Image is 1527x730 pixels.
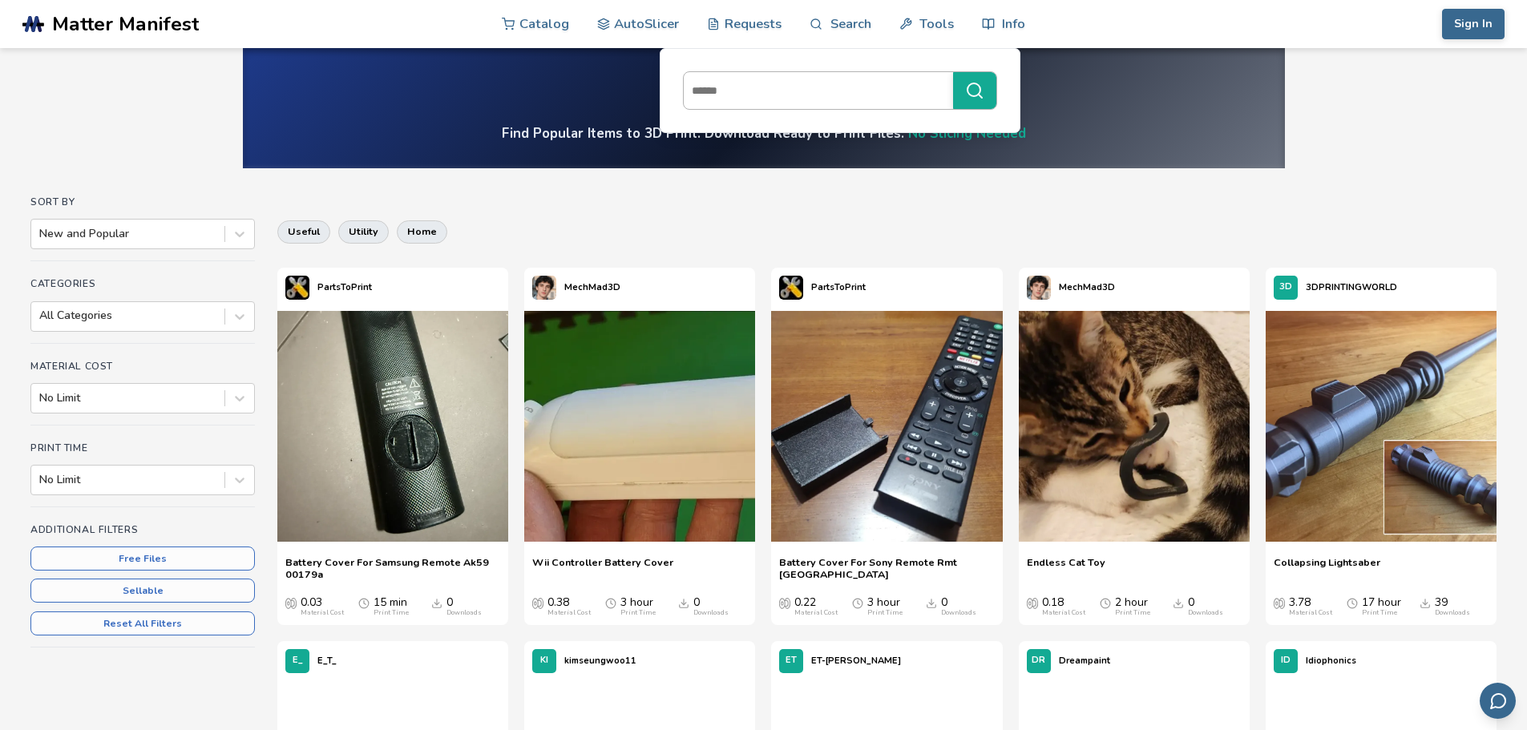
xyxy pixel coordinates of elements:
div: 17 hour [1362,596,1401,617]
a: Collapsing Lightsaber [1274,556,1380,580]
p: Dreampaint [1059,652,1110,669]
h4: Additional Filters [30,524,255,535]
div: 39 [1435,596,1470,617]
input: No Limit [39,474,42,486]
span: KI [540,655,548,666]
span: Average Cost [532,596,543,609]
p: MechMad3D [564,279,620,296]
p: PartsToPrint [317,279,372,296]
img: MechMad3D's profile [1027,276,1051,300]
p: E_T_ [317,652,337,669]
span: Average Print Time [358,596,370,609]
a: Wii Controller Battery Cover [532,556,673,580]
p: MechMad3D [1059,279,1115,296]
button: Free Files [30,546,255,571]
a: PartsToPrint's profilePartsToPrint [771,268,874,308]
div: Downloads [1188,609,1223,617]
span: Average Cost [1274,596,1285,609]
button: Sellable [30,579,255,603]
input: All Categories [39,309,42,322]
span: Average Cost [1027,596,1038,609]
div: 0 [1188,596,1223,617]
button: Reset All Filters [30,611,255,635]
div: 0.03 [301,596,344,617]
p: kimseungwoo11 [564,652,636,669]
span: Downloads [431,596,442,609]
span: Matter Manifest [52,13,199,35]
div: 3 hour [867,596,903,617]
div: 0.38 [547,596,591,617]
button: home [397,220,447,243]
a: MechMad3D's profileMechMad3D [1019,268,1123,308]
div: 3 hour [620,596,656,617]
a: Battery Cover For Samsung Remote Ak59 00179a [285,556,500,580]
div: Material Cost [301,609,344,617]
span: Downloads [1420,596,1431,609]
div: Print Time [620,609,656,617]
span: Downloads [678,596,689,609]
div: Material Cost [1289,609,1332,617]
h4: Sort By [30,196,255,208]
span: Downloads [926,596,937,609]
div: Downloads [693,609,729,617]
img: MechMad3D's profile [532,276,556,300]
div: Downloads [941,609,976,617]
div: 0 [693,596,729,617]
span: Average Cost [285,596,297,609]
span: ID [1281,655,1291,666]
button: utility [338,220,389,243]
span: Average Print Time [852,596,863,609]
div: Print Time [1362,609,1397,617]
div: Print Time [867,609,903,617]
span: Downloads [1173,596,1184,609]
img: PartsToPrint's profile [285,276,309,300]
input: No Limit [39,392,42,405]
a: Battery Cover For Sony Remote Rmt [GEOGRAPHIC_DATA] [779,556,994,580]
a: PartsToPrint's profilePartsToPrint [277,268,380,308]
span: 3D [1279,282,1292,292]
h4: Material Cost [30,361,255,372]
div: Print Time [374,609,409,617]
div: Material Cost [794,609,838,617]
p: 3DPRINTINGWORLD [1306,279,1397,296]
span: E_ [293,655,303,666]
h4: Categories [30,278,255,289]
span: Average Print Time [1347,596,1358,609]
p: ET-[PERSON_NAME] [811,652,901,669]
div: 3.78 [1289,596,1332,617]
div: Downloads [446,609,482,617]
span: Average Print Time [1100,596,1111,609]
a: MechMad3D's profileMechMad3D [524,268,628,308]
div: 0 [446,596,482,617]
div: 0.22 [794,596,838,617]
div: Print Time [1115,609,1150,617]
a: Endless Cat Toy [1027,556,1105,580]
p: PartsToPrint [811,279,866,296]
span: Average Print Time [605,596,616,609]
a: No Slicing Needed [908,124,1026,143]
div: 2 hour [1115,596,1150,617]
p: Idiophonics [1306,652,1356,669]
div: 15 min [374,596,409,617]
h4: Print Time [30,442,255,454]
img: PartsToPrint's profile [779,276,803,300]
h4: Find Popular Items to 3D Print. Download Ready to Print Files. [502,124,1026,143]
div: Material Cost [547,609,591,617]
div: Material Cost [1042,609,1085,617]
button: useful [277,220,330,243]
input: New and Popular [39,228,42,240]
div: 0.18 [1042,596,1085,617]
span: Average Cost [779,596,790,609]
div: 0 [941,596,976,617]
button: Send feedback via email [1480,683,1516,719]
div: Downloads [1435,609,1470,617]
span: DR [1032,655,1045,666]
button: Sign In [1442,9,1505,39]
span: ET [786,655,797,666]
